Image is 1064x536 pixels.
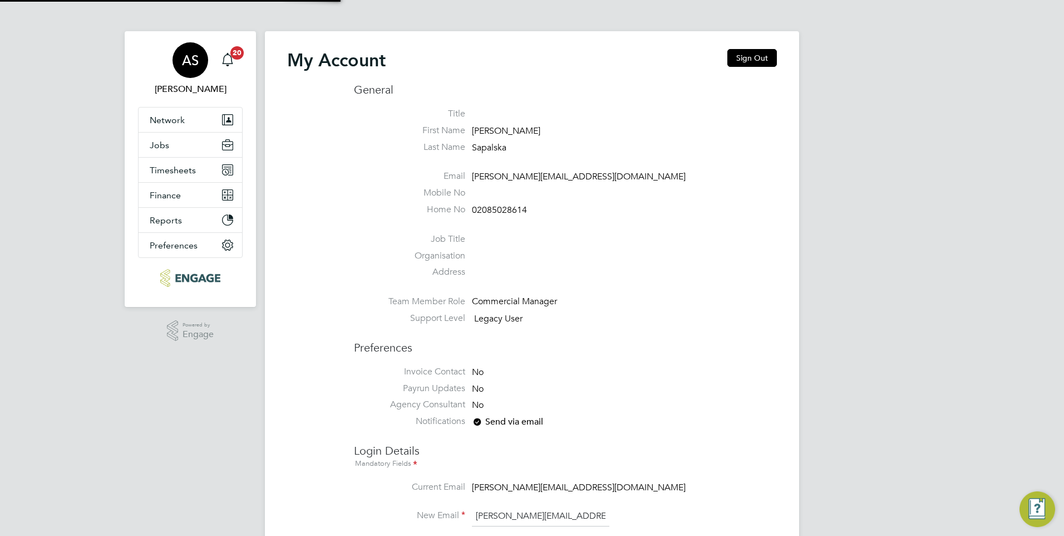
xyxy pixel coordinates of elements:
[354,432,777,470] h3: Login Details
[472,204,527,216] span: 02085028614
[472,296,578,308] div: Commercial Manager
[182,53,199,67] span: AS
[354,82,777,97] h3: General
[354,416,465,427] label: Notifications
[150,190,181,201] span: Finance
[472,383,484,394] span: No
[138,42,243,96] a: AS[PERSON_NAME]
[354,366,465,378] label: Invoice Contact
[354,187,465,199] label: Mobile No
[727,49,777,67] button: Sign Out
[139,208,242,232] button: Reports
[150,140,169,150] span: Jobs
[150,115,185,125] span: Network
[472,400,484,411] span: No
[472,125,540,137] span: [PERSON_NAME]
[472,142,506,153] span: Sapalska
[354,296,465,308] label: Team Member Role
[354,108,465,120] label: Title
[183,320,214,330] span: Powered by
[472,506,609,527] input: Enter new email
[354,266,465,278] label: Address
[1019,491,1055,527] button: Engage Resource Center
[150,215,182,226] span: Reports
[139,158,242,182] button: Timesheets
[138,269,243,287] a: Go to home page
[472,172,686,183] span: [PERSON_NAME][EMAIL_ADDRESS][DOMAIN_NAME]
[167,320,214,342] a: Powered byEngage
[354,329,777,355] h3: Preferences
[354,204,465,216] label: Home No
[472,367,484,378] span: No
[472,482,686,493] span: [PERSON_NAME][EMAIL_ADDRESS][DOMAIN_NAME]
[139,233,242,257] button: Preferences
[474,313,523,324] span: Legacy User
[183,330,214,339] span: Engage
[354,399,465,411] label: Agency Consultant
[138,82,243,96] span: Anne-Marie Sapalska
[354,125,465,137] label: First Name
[354,142,465,153] label: Last Name
[230,46,244,60] span: 20
[150,165,196,176] span: Timesheets
[139,108,242,132] button: Network
[150,240,198,251] span: Preferences
[354,233,465,245] label: Job Title
[354,250,465,262] label: Organisation
[216,42,239,78] a: 20
[354,383,465,394] label: Payrun Updates
[354,481,465,493] label: Current Email
[139,183,242,207] button: Finance
[287,49,386,71] h2: My Account
[354,313,465,324] label: Support Level
[472,416,543,427] span: Send via email
[160,269,220,287] img: ncclondon-logo-retina.png
[125,31,256,307] nav: Main navigation
[139,133,242,157] button: Jobs
[354,510,465,522] label: New Email
[354,458,777,470] div: Mandatory Fields
[354,170,465,182] label: Email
